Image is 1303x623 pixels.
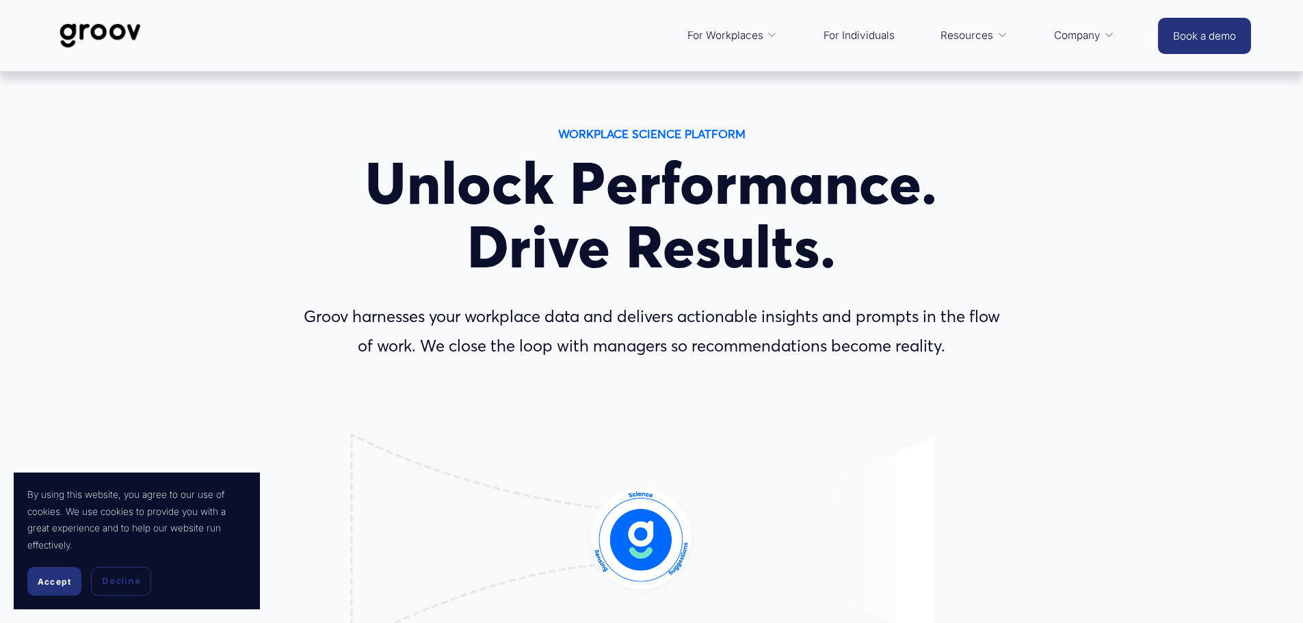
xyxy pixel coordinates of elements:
[687,26,763,45] span: For Workplaces
[52,13,148,58] img: Groov | Workplace Science Platform | Unlock Performance | Drive Results
[14,473,260,609] section: Cookie banner
[681,19,785,52] a: folder dropdown
[934,19,1014,52] a: folder dropdown
[817,19,901,52] a: For Individuals
[1054,26,1101,45] span: Company
[27,567,81,596] button: Accept
[27,486,246,553] p: By using this website, you agree to our use of cookies. We use cookies to provide you with a grea...
[91,567,151,596] button: Decline
[1047,19,1122,52] a: folder dropdown
[102,575,140,587] span: Decline
[294,152,1010,279] h1: Unlock Performance. Drive Results.
[294,302,1010,361] p: Groov harnesses your workplace data and delivers actionable insights and prompts in the flow of w...
[38,576,71,587] span: Accept
[1158,18,1251,54] a: Book a demo
[940,26,993,45] span: Resources
[558,127,746,141] strong: WORKPLACE SCIENCE PLATFORM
